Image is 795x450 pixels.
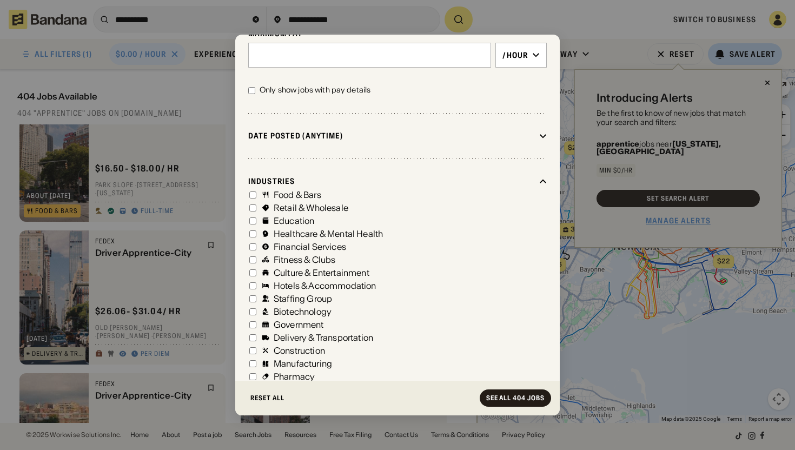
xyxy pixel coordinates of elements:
div: Reset All [250,395,284,401]
div: Date Posted (Anytime) [248,131,535,141]
div: Only show jobs with pay details [260,85,370,96]
div: Government [274,320,324,329]
div: Delivery & Transportation [274,333,373,342]
div: Construction [274,346,325,355]
div: Biotechnology [274,307,332,316]
div: Pharmacy [274,372,315,381]
div: /hour [502,50,528,60]
div: Hotels & Accommodation [274,281,376,290]
div: Manufacturing [274,359,332,368]
div: Food & Bars [274,190,321,199]
div: Financial Services [274,242,346,251]
div: Culture & Entertainment [274,268,369,277]
div: Healthcare & Mental Health [274,229,383,238]
div: Retail & Wholesale [274,203,348,212]
div: See all 404 jobs [486,395,545,401]
div: Staffing Group [274,294,332,303]
div: Fitness & Clubs [274,255,335,264]
div: Industries [248,176,535,186]
div: Education [274,216,314,225]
